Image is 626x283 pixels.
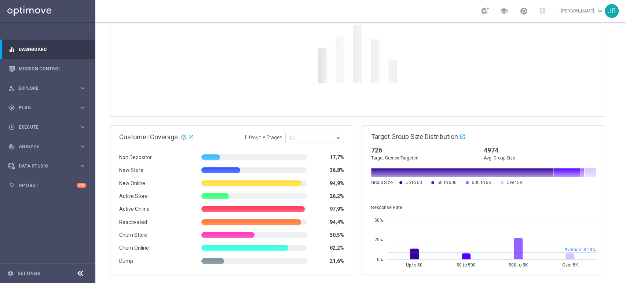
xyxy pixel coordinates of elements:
span: keyboard_arrow_down [596,7,604,15]
button: gps_fixed Plan keyboard_arrow_right [8,105,87,111]
i: keyboard_arrow_right [79,162,86,169]
a: Settings [18,271,40,276]
i: lightbulb [8,182,15,189]
div: Analyze [8,143,79,150]
a: Dashboard [19,40,86,59]
i: settings [7,270,14,277]
button: play_circle_outline Execute keyboard_arrow_right [8,124,87,130]
a: Mission Control [19,59,86,78]
i: equalizer [8,46,15,53]
div: +10 [77,183,86,188]
span: Explore [19,86,79,91]
a: [PERSON_NAME]keyboard_arrow_down [560,5,605,16]
a: Optibot [19,176,77,195]
i: keyboard_arrow_right [79,143,86,150]
i: keyboard_arrow_right [79,104,86,111]
span: Execute [19,125,79,129]
button: equalizer Dashboard [8,47,87,52]
div: Plan [8,104,79,111]
div: Explore [8,85,79,92]
i: person_search [8,85,15,92]
div: Data Studio [8,163,79,169]
span: school [500,7,508,15]
i: play_circle_outline [8,124,15,131]
span: Plan [19,106,79,110]
span: Data Studio [19,164,79,168]
span: Analyze [19,144,79,149]
i: keyboard_arrow_right [79,85,86,92]
i: track_changes [8,143,15,150]
i: gps_fixed [8,104,15,111]
button: lightbulb Optibot +10 [8,183,87,188]
button: Mission Control [8,66,87,72]
div: Mission Control [8,59,86,78]
button: track_changes Analyze keyboard_arrow_right [8,144,87,150]
div: Execute [8,124,79,131]
button: Data Studio keyboard_arrow_right [8,163,87,169]
i: keyboard_arrow_right [79,124,86,131]
div: Dashboard [8,40,86,59]
button: person_search Explore keyboard_arrow_right [8,85,87,91]
div: JB [605,4,619,18]
div: Optibot [8,176,86,195]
